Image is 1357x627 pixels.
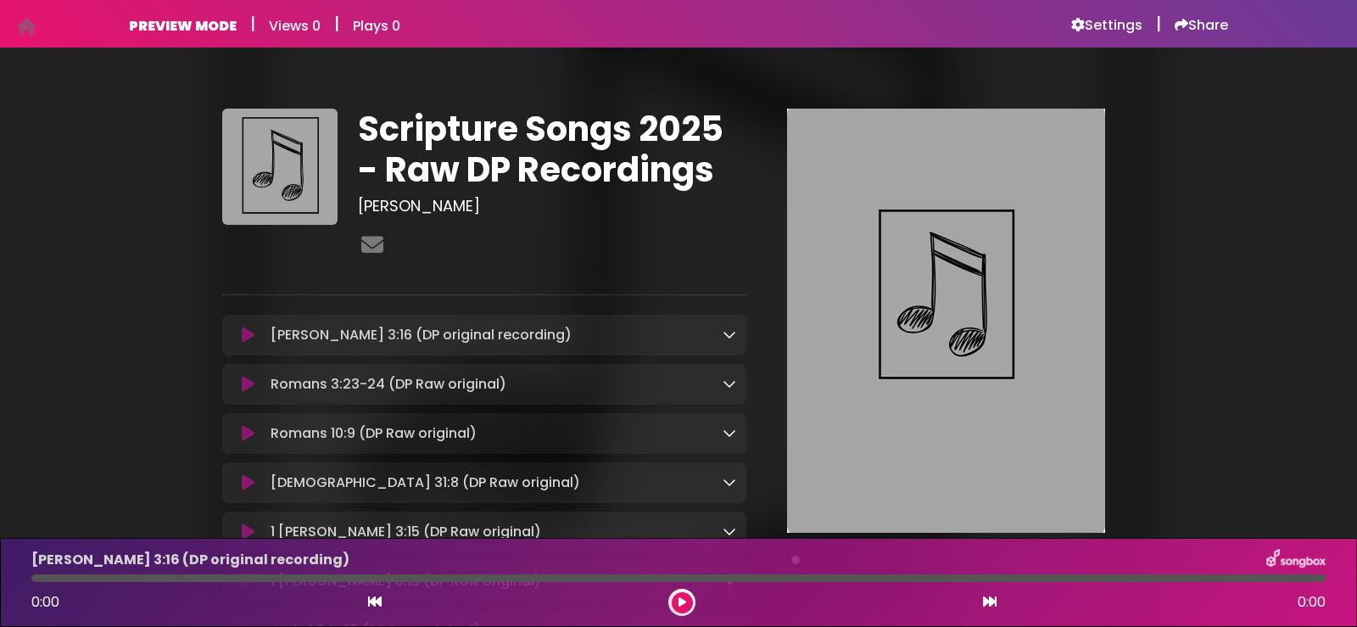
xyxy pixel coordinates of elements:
[353,18,400,34] h6: Plays 0
[31,550,349,570] p: [PERSON_NAME] 3:16 (DP original recording)
[1175,17,1228,34] a: Share
[1298,592,1326,613] span: 0:00
[787,109,1105,533] img: Main Media
[1071,17,1142,34] a: Settings
[129,18,237,34] h6: PREVIEW MODE
[271,325,572,345] p: [PERSON_NAME] 3:16 (DP original recording)
[271,423,477,444] p: Romans 10:9 (DP Raw original)
[1156,14,1161,34] h5: |
[358,109,746,190] h1: Scripture Songs 2025 - Raw DP Recordings
[269,18,321,34] h6: Views 0
[271,522,541,542] p: 1 [PERSON_NAME] 3:15 (DP Raw original)
[271,473,580,493] p: [DEMOGRAPHIC_DATA] 31:8 (DP Raw original)
[222,109,338,224] img: ob3QOpgtRkORtl2xyaqq
[271,374,506,395] p: Romans 3:23-24 (DP Raw original)
[358,197,746,216] h3: [PERSON_NAME]
[31,592,59,612] span: 0:00
[250,14,255,34] h5: |
[334,14,339,34] h5: |
[1266,549,1326,571] img: songbox-logo-white.png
